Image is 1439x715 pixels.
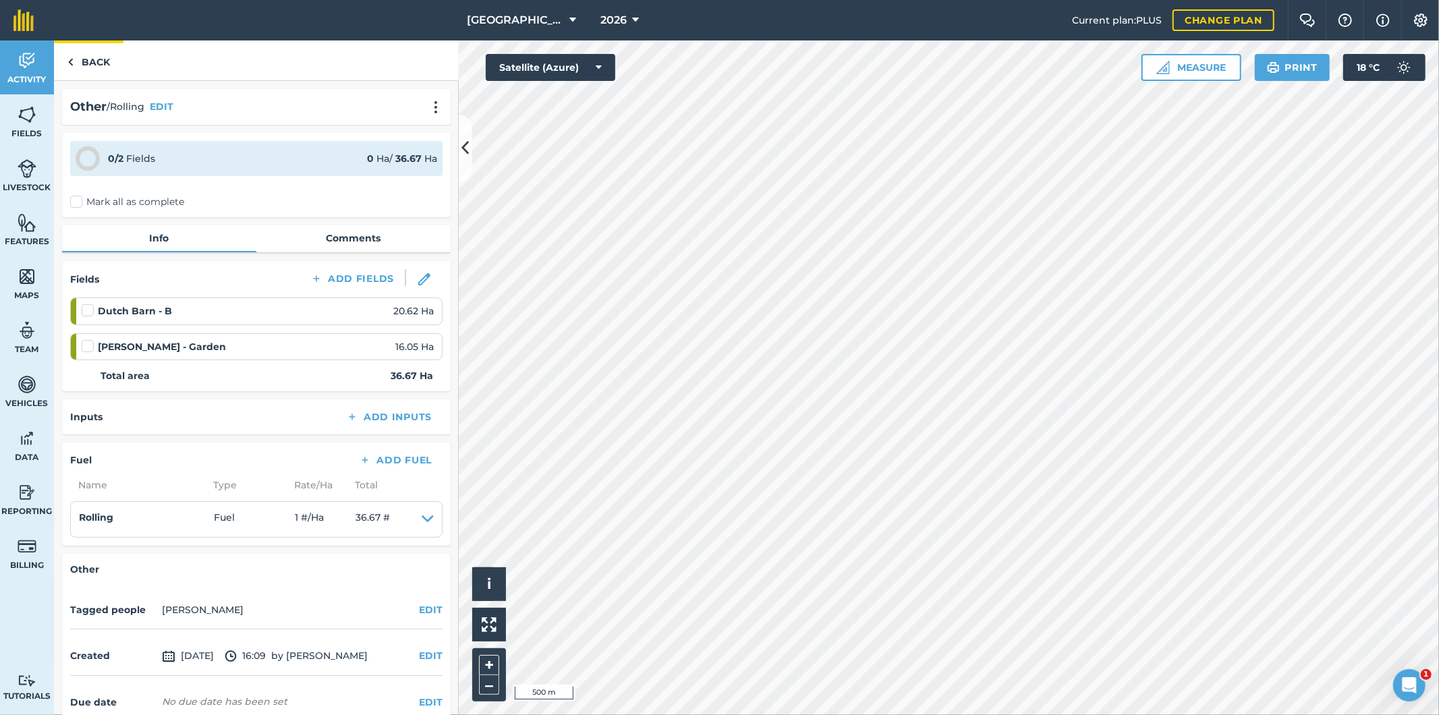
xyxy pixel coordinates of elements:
[393,304,434,318] span: 20.62 Ha
[479,655,499,675] button: +
[70,602,157,617] h4: Tagged people
[70,453,92,467] h4: Fuel
[395,339,434,354] span: 16.05 Ha
[70,195,184,209] label: Mark all as complete
[67,54,74,70] img: svg+xml;base64,PHN2ZyB4bWxucz0iaHR0cDovL3d3dy53My5vcmcvMjAwMC9zdmciIHdpZHRoPSI5IiBoZWlnaHQ9IjI0Ii...
[356,510,390,529] span: 36.67 #
[1072,13,1162,28] span: Current plan : PLUS
[98,304,172,318] strong: Dutch Barn - B
[13,9,34,31] img: fieldmargin Logo
[418,273,430,285] img: svg+xml;base64,PHN2ZyB3aWR0aD0iMTgiIGhlaWdodD0iMTgiIHZpZXdCb3g9IjAgMCAxOCAxOCIgZmlsbD0ibm9uZSIgeG...
[487,575,491,592] span: i
[1393,669,1426,702] iframe: Intercom live chat
[162,695,287,708] div: No due date has been set
[1357,54,1380,81] span: 18 ° C
[1141,54,1241,81] button: Measure
[150,99,173,114] button: EDIT
[18,374,36,395] img: svg+xml;base64,PD94bWwgdmVyc2lvbj0iMS4wIiBlbmNvZGluZz0idXRmLTgiPz4KPCEtLSBHZW5lcmF0b3I6IEFkb2JlIE...
[600,12,627,28] span: 2026
[79,510,214,525] h4: Rolling
[18,536,36,556] img: svg+xml;base64,PD94bWwgdmVyc2lvbj0iMS4wIiBlbmNvZGluZz0idXRmLTgiPz4KPCEtLSBHZW5lcmF0b3I6IEFkb2JlIE...
[18,105,36,125] img: svg+xml;base64,PHN2ZyB4bWxucz0iaHR0cDovL3d3dy53My5vcmcvMjAwMC9zdmciIHdpZHRoPSI1NiIgaGVpZ2h0PSI2MC...
[286,478,347,492] span: Rate/ Ha
[225,648,266,664] span: 16:09
[1156,61,1170,74] img: Ruler icon
[62,225,256,251] a: Info
[18,320,36,341] img: svg+xml;base64,PD94bWwgdmVyc2lvbj0iMS4wIiBlbmNvZGluZz0idXRmLTgiPz4KPCEtLSBHZW5lcmF0b3I6IEFkb2JlIE...
[18,51,36,71] img: svg+xml;base64,PD94bWwgdmVyc2lvbj0iMS4wIiBlbmNvZGluZz0idXRmLTgiPz4KPCEtLSBHZW5lcmF0b3I6IEFkb2JlIE...
[108,152,123,165] strong: 0 / 2
[1413,13,1429,27] img: A cog icon
[486,54,615,81] button: Satellite (Azure)
[108,151,155,166] div: Fields
[54,40,123,80] a: Back
[70,695,157,710] h4: Due date
[70,97,107,117] h2: Other
[367,151,437,166] div: Ha / Ha
[295,510,356,529] span: 1 # / Ha
[1299,13,1316,27] img: Two speech bubbles overlapping with the left bubble in the forefront
[1173,9,1274,31] a: Change plan
[472,567,506,601] button: i
[348,451,443,469] button: Add Fuel
[70,409,103,424] h4: Inputs
[205,478,286,492] span: Type
[1421,669,1432,680] span: 1
[18,266,36,287] img: svg+xml;base64,PHN2ZyB4bWxucz0iaHR0cDovL3d3dy53My5vcmcvMjAwMC9zdmciIHdpZHRoPSI1NiIgaGVpZ2h0PSI2MC...
[18,482,36,503] img: svg+xml;base64,PD94bWwgdmVyc2lvbj0iMS4wIiBlbmNvZGluZz0idXRmLTgiPz4KPCEtLSBHZW5lcmF0b3I6IEFkb2JlIE...
[347,478,378,492] span: Total
[18,675,36,687] img: svg+xml;base64,PD94bWwgdmVyc2lvbj0iMS4wIiBlbmNvZGluZz0idXRmLTgiPz4KPCEtLSBHZW5lcmF0b3I6IEFkb2JlIE...
[101,368,150,383] strong: Total area
[18,159,36,179] img: svg+xml;base64,PD94bWwgdmVyc2lvbj0iMS4wIiBlbmNvZGluZz0idXRmLTgiPz4KPCEtLSBHZW5lcmF0b3I6IEFkb2JlIE...
[79,510,434,529] summary: RollingFuel1 #/Ha36.67 #
[479,675,499,695] button: –
[256,225,451,251] a: Comments
[391,368,433,383] strong: 36.67 Ha
[1390,54,1417,81] img: svg+xml;base64,PD94bWwgdmVyc2lvbj0iMS4wIiBlbmNvZGluZz0idXRmLTgiPz4KPCEtLSBHZW5lcmF0b3I6IEFkb2JlIE...
[1376,12,1390,28] img: svg+xml;base64,PHN2ZyB4bWxucz0iaHR0cDovL3d3dy53My5vcmcvMjAwMC9zdmciIHdpZHRoPSIxNyIgaGVpZ2h0PSIxNy...
[70,478,205,492] span: Name
[1267,59,1280,76] img: svg+xml;base64,PHN2ZyB4bWxucz0iaHR0cDovL3d3dy53My5vcmcvMjAwMC9zdmciIHdpZHRoPSIxOSIgaGVpZ2h0PSIyNC...
[419,602,443,617] button: EDIT
[162,648,175,664] img: svg+xml;base64,PD94bWwgdmVyc2lvbj0iMS4wIiBlbmNvZGluZz0idXRmLTgiPz4KPCEtLSBHZW5lcmF0b3I6IEFkb2JlIE...
[482,617,497,632] img: Four arrows, one pointing top left, one top right, one bottom right and the last bottom left
[98,339,226,354] strong: [PERSON_NAME] - Garden
[225,648,237,664] img: svg+xml;base64,PD94bWwgdmVyc2lvbj0iMS4wIiBlbmNvZGluZz0idXRmLTgiPz4KPCEtLSBHZW5lcmF0b3I6IEFkb2JlIE...
[214,510,295,529] span: Fuel
[367,152,374,165] strong: 0
[70,637,443,676] div: by [PERSON_NAME]
[18,212,36,233] img: svg+xml;base64,PHN2ZyB4bWxucz0iaHR0cDovL3d3dy53My5vcmcvMjAwMC9zdmciIHdpZHRoPSI1NiIgaGVpZ2h0PSI2MC...
[18,428,36,449] img: svg+xml;base64,PD94bWwgdmVyc2lvbj0iMS4wIiBlbmNvZGluZz0idXRmLTgiPz4KPCEtLSBHZW5lcmF0b3I6IEFkb2JlIE...
[419,648,443,663] button: EDIT
[1337,13,1353,27] img: A question mark icon
[162,602,244,617] li: [PERSON_NAME]
[107,99,144,114] span: / Rolling
[419,695,443,710] button: EDIT
[70,648,157,663] h4: Created
[162,648,214,664] span: [DATE]
[428,101,444,114] img: svg+xml;base64,PHN2ZyB4bWxucz0iaHR0cDovL3d3dy53My5vcmcvMjAwMC9zdmciIHdpZHRoPSIyMCIgaGVpZ2h0PSIyNC...
[335,407,443,426] button: Add Inputs
[1255,54,1330,81] button: Print
[70,272,99,287] h4: Fields
[468,12,565,28] span: [GEOGRAPHIC_DATA]
[70,562,443,577] h4: Other
[1343,54,1426,81] button: 18 °C
[300,269,405,288] button: Add Fields
[395,152,422,165] strong: 36.67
